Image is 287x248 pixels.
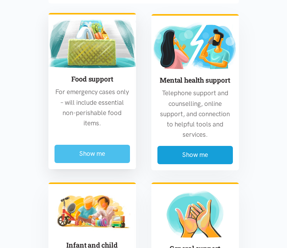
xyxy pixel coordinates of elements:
[55,87,130,128] p: For emergency cases only – will include essential non-perishable food items.
[55,145,130,163] button: Show me
[157,75,233,85] h3: Mental health support
[157,88,233,140] p: Telephone support and counselling, online support, and connection to helpful tools and services.
[55,74,130,84] h3: Food support
[157,146,233,164] button: Show me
